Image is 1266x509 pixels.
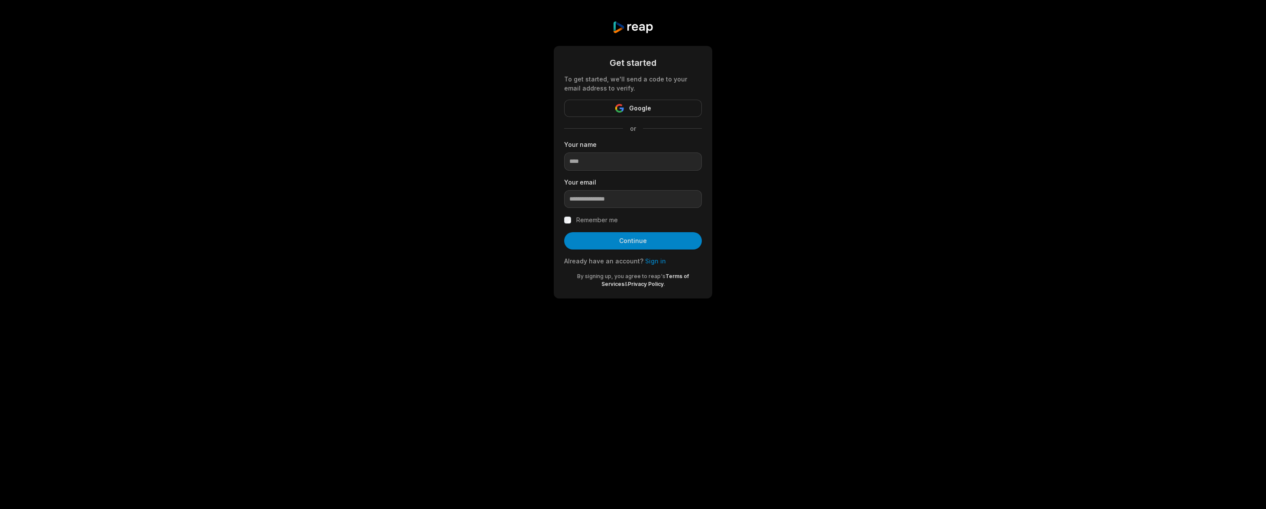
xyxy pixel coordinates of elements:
label: Remember me [576,215,618,225]
img: reap [612,21,653,34]
span: Google [629,103,651,113]
span: or [623,124,643,133]
a: Sign in [645,257,666,265]
div: To get started, we'll send a code to your email address to verify. [564,75,702,93]
div: Get started [564,56,702,69]
span: & [624,281,628,287]
span: By signing up, you agree to reap's [577,273,665,279]
span: . [664,281,665,287]
button: Google [564,100,702,117]
span: Already have an account? [564,257,643,265]
label: Your name [564,140,702,149]
a: Privacy Policy [628,281,664,287]
label: Your email [564,178,702,187]
button: Continue [564,232,702,250]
